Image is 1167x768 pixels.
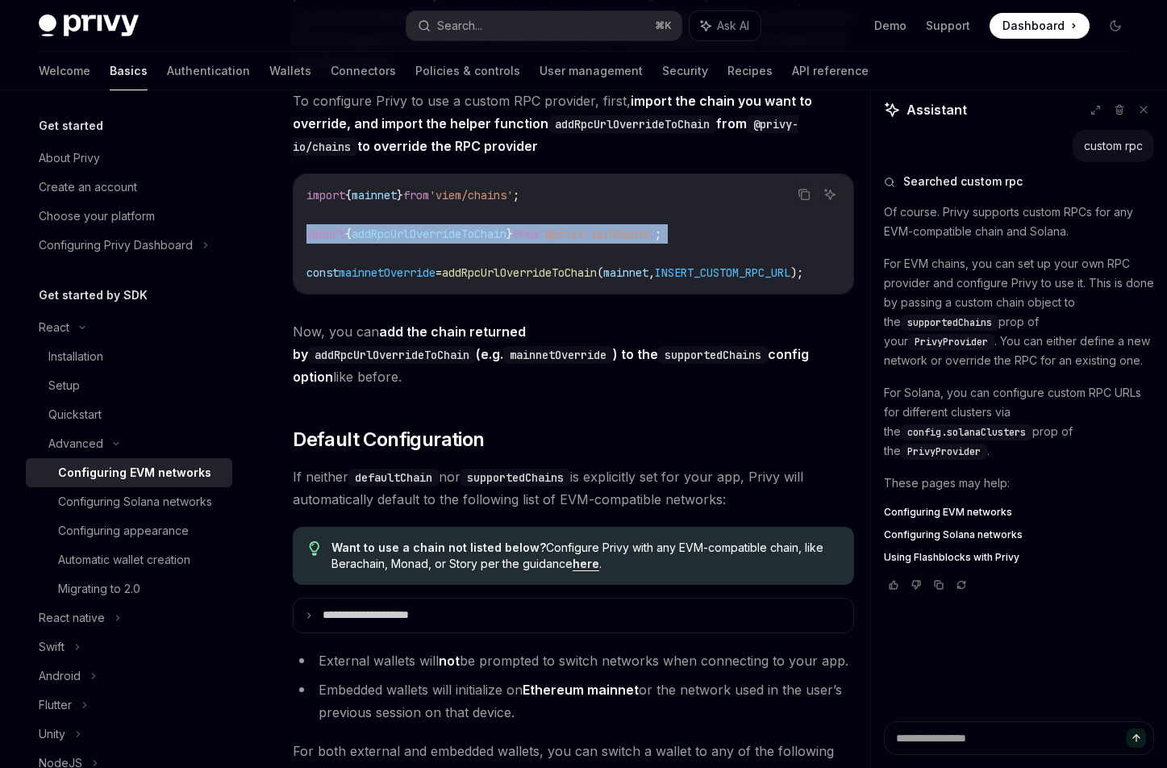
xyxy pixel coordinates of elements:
[26,371,232,400] a: Setup
[884,254,1154,370] p: For EVM chains, you can set up your own RPC provider and configure Privy to use it. This is done ...
[819,184,840,205] button: Ask AI
[439,653,460,669] strong: not
[397,188,403,202] span: }
[1002,18,1065,34] span: Dashboard
[58,463,211,482] div: Configuring EVM networks
[331,541,546,554] strong: Want to use a chain not listed below?
[110,52,148,90] a: Basics
[540,52,643,90] a: User management
[874,18,907,34] a: Demo
[39,116,103,136] h5: Get started
[39,52,90,90] a: Welcome
[39,15,139,37] img: dark logo
[513,188,519,202] span: ;
[39,177,137,197] div: Create an account
[293,320,854,388] span: Now, you can like before.
[403,188,429,202] span: from
[39,236,193,255] div: Configuring Privy Dashboard
[293,649,854,672] li: External wallets will be prompted to switch networks when connecting to your app.
[648,265,655,280] span: ,
[655,227,661,241] span: ;
[907,426,1026,439] span: config.solanaClusters
[39,637,65,657] div: Swift
[539,227,655,241] span: '@privy-io/chains'
[293,678,854,724] li: Embedded wallets will initialize on or the network used in the user’s previous session on that de...
[690,11,761,40] button: Ask AI
[662,52,708,90] a: Security
[293,93,812,154] strong: import the chain you want to override, and import the helper function from to override the RPC pr...
[39,695,72,715] div: Flutter
[1102,13,1128,39] button: Toggle dark mode
[39,666,81,686] div: Android
[306,188,345,202] span: import
[461,469,570,486] code: supportedChains
[437,16,482,35] div: Search...
[269,52,311,90] a: Wallets
[926,18,970,34] a: Support
[306,265,339,280] span: const
[293,90,854,157] span: To configure Privy to use a custom RPC provider, first,
[884,506,1012,519] span: Configuring EVM networks
[548,115,716,133] code: addRpcUrlOverrideToChain
[345,227,352,241] span: {
[727,52,773,90] a: Recipes
[26,342,232,371] a: Installation
[39,608,105,628] div: React native
[915,336,988,349] span: PrivyProvider
[907,445,981,458] span: PrivyProvider
[794,184,815,205] button: Copy the contents from the code block
[348,469,439,486] code: defaultChain
[658,346,768,364] code: supportedChains
[990,13,1090,39] a: Dashboard
[26,574,232,603] a: Migrating to 2.0
[513,227,539,241] span: from
[26,144,232,173] a: About Privy
[1127,728,1146,748] button: Send message
[39,207,155,226] div: Choose your platform
[884,173,1154,190] button: Searched custom rpc
[884,202,1154,241] p: Of course. Privy supports custom RPCs for any EVM-compatible chain and Solana.
[352,227,506,241] span: addRpcUrlOverrideToChain
[436,265,442,280] span: =
[345,188,352,202] span: {
[884,551,1019,564] span: Using Flashblocks with Privy
[293,465,854,511] span: If neither nor is explicitly set for your app, Privy will automatically default to the following ...
[26,458,232,487] a: Configuring EVM networks
[655,265,790,280] span: INSERT_CUSTOM_RPC_URL
[884,474,1154,493] p: These pages may help:
[39,148,100,168] div: About Privy
[429,188,513,202] span: 'viem/chains'
[331,540,838,572] span: Configure Privy with any EVM-compatible chain, like Berachain, Monad, or Story per the guidance .
[792,52,869,90] a: API reference
[293,427,484,453] span: Default Configuration
[48,434,103,453] div: Advanced
[907,316,992,329] span: supportedChains
[58,550,190,570] div: Automatic wallet creation
[503,346,613,364] code: mainnetOverride
[48,405,102,424] div: Quickstart
[26,545,232,574] a: Automatic wallet creation
[309,541,320,556] svg: Tip
[603,265,648,280] span: mainnet
[39,286,148,305] h5: Get started by SDK
[406,11,682,40] button: Search...⌘K
[26,400,232,429] a: Quickstart
[48,347,103,366] div: Installation
[58,492,212,511] div: Configuring Solana networks
[884,506,1154,519] a: Configuring EVM networks
[884,383,1154,461] p: For Solana, you can configure custom RPC URLs for different clusters via the prop of the .
[26,487,232,516] a: Configuring Solana networks
[26,516,232,545] a: Configuring appearance
[58,521,189,541] div: Configuring appearance
[26,173,232,202] a: Create an account
[903,173,1023,190] span: Searched custom rpc
[48,376,80,395] div: Setup
[506,227,513,241] span: }
[352,188,397,202] span: mainnet
[39,318,69,337] div: React
[655,19,672,32] span: ⌘ K
[306,227,345,241] span: import
[717,18,749,34] span: Ask AI
[1084,138,1143,154] div: custom rpc
[573,557,599,571] a: here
